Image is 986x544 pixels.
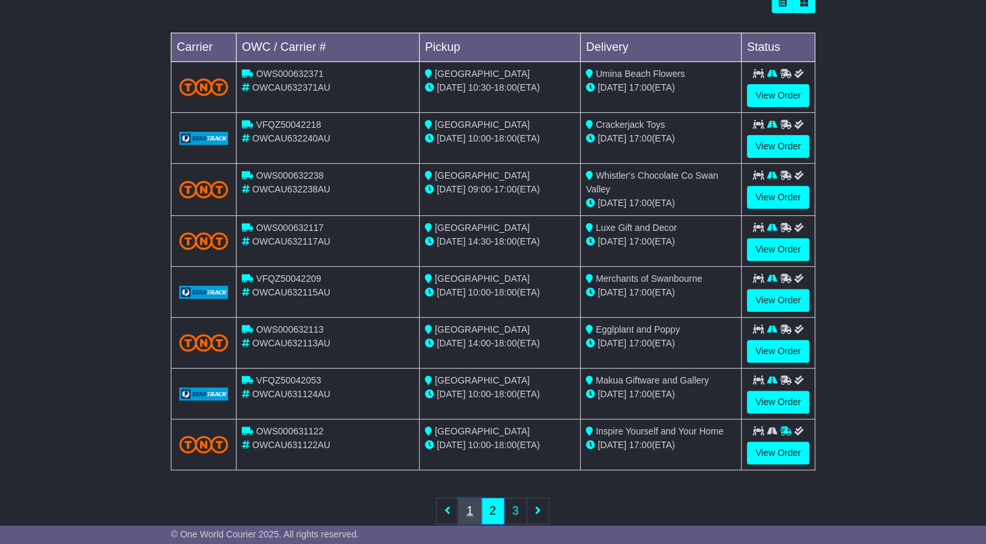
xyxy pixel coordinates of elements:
[171,33,237,62] td: Carrier
[179,78,228,96] img: TNT_Domestic.png
[596,426,723,436] span: Inspire Yourself and Your Home
[252,389,330,399] span: OWCAU631124AU
[586,337,736,350] div: (ETA)
[747,391,809,414] a: View Order
[437,338,465,348] span: [DATE]
[179,334,228,352] img: TNT_Domestic.png
[494,389,517,399] span: 18:00
[586,387,736,401] div: (ETA)
[494,287,517,297] span: 18:00
[252,184,330,194] span: OWCAU632238AU
[252,236,330,247] span: OWCAU632117AU
[747,135,809,158] a: View Order
[629,338,652,348] span: 17:00
[435,375,530,385] span: [GEOGRAPHIC_DATA]
[468,287,491,297] span: 10:00
[179,436,228,453] img: TNT_Domestic.png
[171,529,359,539] span: © One World Courier 2025. All rights reserved.
[468,82,491,93] span: 10:30
[179,232,228,250] img: TNT_Domestic.png
[598,440,626,450] span: [DATE]
[425,81,575,95] div: - (ETA)
[598,338,626,348] span: [DATE]
[425,286,575,299] div: - (ETA)
[494,338,517,348] span: 18:00
[179,286,228,299] img: GetCarrierServiceLogo
[256,324,324,335] span: OWS000632113
[256,426,324,436] span: OWS000631122
[494,236,517,247] span: 18:00
[747,238,809,261] a: View Order
[598,287,626,297] span: [DATE]
[747,340,809,363] a: View Order
[468,184,491,194] span: 09:00
[256,68,324,79] span: OWS000632371
[586,235,736,249] div: (ETA)
[581,33,742,62] td: Delivery
[468,133,491,144] span: 10:00
[437,184,465,194] span: [DATE]
[747,186,809,209] a: View Order
[435,273,530,284] span: [GEOGRAPHIC_DATA]
[494,133,517,144] span: 18:00
[629,389,652,399] span: 17:00
[747,442,809,464] a: View Order
[252,287,330,297] span: OWCAU632115AU
[596,68,685,79] span: Umina Beach Flowers
[252,133,330,144] span: OWCAU632240AU
[586,286,736,299] div: (ETA)
[252,440,330,450] span: OWCAU631122AU
[629,236,652,247] span: 17:00
[252,338,330,348] span: OWCAU632113AU
[437,236,465,247] span: [DATE]
[494,440,517,450] span: 18:00
[629,133,652,144] span: 17:00
[596,324,680,335] span: Egglplant and Poppy
[256,119,321,130] span: VFQZ50042218
[468,440,491,450] span: 10:00
[425,337,575,350] div: - (ETA)
[598,133,626,144] span: [DATE]
[586,196,736,210] div: (ETA)
[435,222,530,233] span: [GEOGRAPHIC_DATA]
[747,289,809,312] a: View Order
[598,82,626,93] span: [DATE]
[596,375,709,385] span: Makua Giftware and Gallery
[598,236,626,247] span: [DATE]
[458,498,482,524] a: 1
[437,287,465,297] span: [DATE]
[256,375,321,385] span: VFQZ50042053
[596,119,665,130] span: Crackerjack Toys
[494,82,517,93] span: 18:00
[256,273,321,284] span: VFQZ50042209
[437,82,465,93] span: [DATE]
[256,222,324,233] span: OWS000632117
[629,198,652,208] span: 17:00
[596,273,702,284] span: Merchants of Swanbourne
[629,440,652,450] span: 17:00
[586,170,718,194] span: Whistler's Chocolate Co Swan Valley
[468,389,491,399] span: 10:00
[256,170,324,181] span: OWS000632238
[747,84,809,107] a: View Order
[420,33,581,62] td: Pickup
[586,132,736,145] div: (ETA)
[425,387,575,401] div: - (ETA)
[435,324,530,335] span: [GEOGRAPHIC_DATA]
[179,132,228,145] img: GetCarrierServiceLogo
[504,498,527,524] a: 3
[598,198,626,208] span: [DATE]
[179,387,228,400] img: GetCarrierServiceLogo
[435,119,530,130] span: [GEOGRAPHIC_DATA]
[237,33,420,62] td: OWC / Carrier #
[425,438,575,452] div: - (ETA)
[435,170,530,181] span: [GEOGRAPHIC_DATA]
[252,82,330,93] span: OWCAU632371AU
[629,82,652,93] span: 17:00
[494,184,517,194] span: 17:00
[586,438,736,452] div: (ETA)
[435,426,530,436] span: [GEOGRAPHIC_DATA]
[596,222,677,233] span: Luxe Gift and Decor
[586,81,736,95] div: (ETA)
[629,287,652,297] span: 17:00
